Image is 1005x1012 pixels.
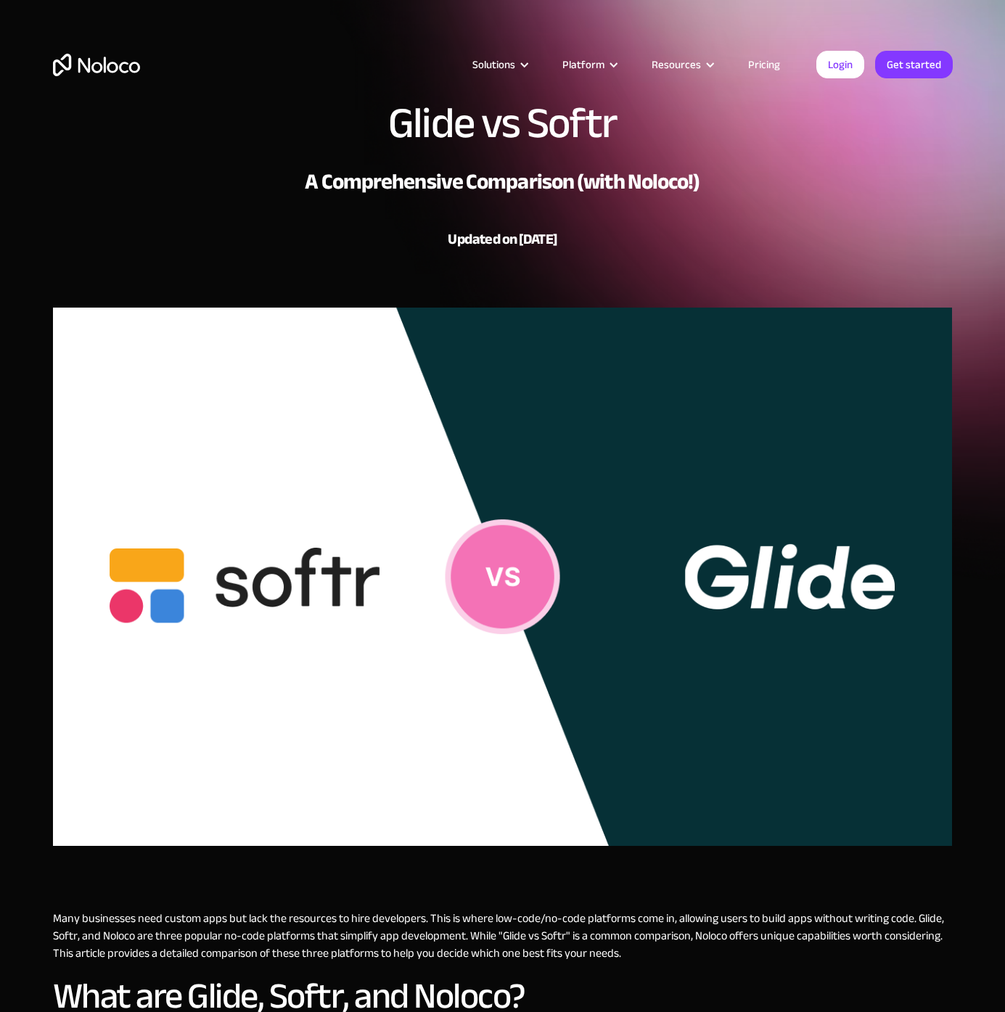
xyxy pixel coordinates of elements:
strong: A Comprehensive Comparison (with Noloco!) [305,161,700,202]
div: Solutions [472,55,515,74]
p: Many businesses need custom apps but lack the resources to hire developers. This is where low-cod... [53,910,953,962]
h1: Glide vs Softr [388,102,617,145]
a: Pricing [730,55,798,74]
div: Resources [633,55,730,74]
a: Login [816,51,864,78]
p: ‍ [53,878,953,895]
div: Solutions [454,55,544,74]
div: Platform [562,55,604,74]
div: Platform [544,55,633,74]
p: ‍ [53,846,953,863]
div: Resources [652,55,701,74]
strong: Updated on [DATE] [448,226,557,252]
a: home [53,54,140,76]
a: Get started [875,51,953,78]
